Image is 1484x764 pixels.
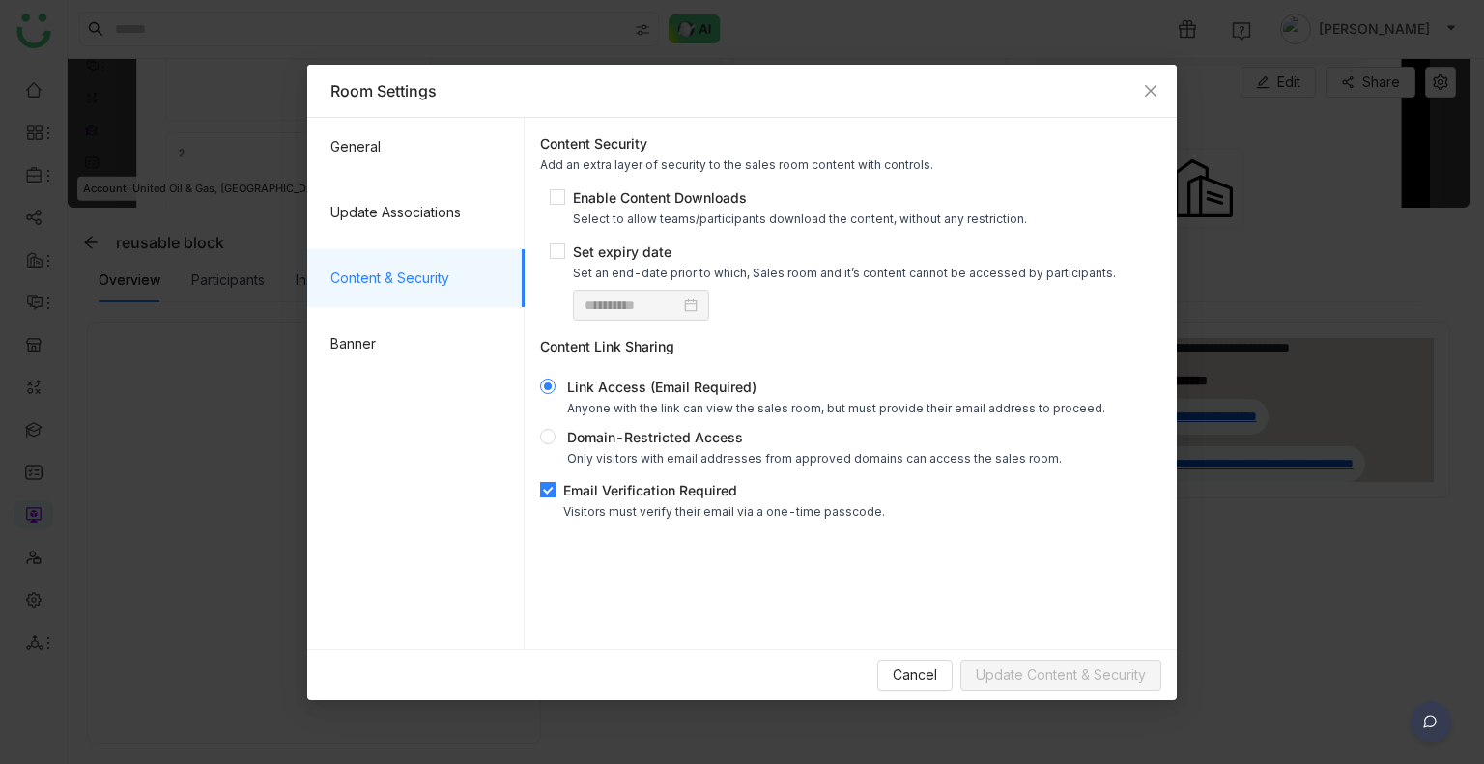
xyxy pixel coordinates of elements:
div: Only visitors with email addresses from approved domains can access the sales room. [567,451,1062,466]
div: Select to allow teams/participants download the content, without any restriction. [573,212,1027,226]
div: Email Verification Required [563,480,885,500]
span: Update Associations [330,184,509,241]
span: Banner [330,315,509,373]
button: Close [1125,65,1177,117]
img: dsr-chat-floating.svg [1407,701,1455,750]
div: Anyone with the link can view the sales room, but must provide their email address to proceed. [567,401,1105,415]
div: Content Link Sharing [540,336,1161,356]
div: Visitors must verify their email via a one-time passcode. [563,504,885,519]
div: Link Access (Email Required) [567,377,1105,397]
div: Room Settings [330,80,1154,101]
span: Cancel [893,665,937,686]
div: Content Security [540,133,1161,154]
button: Update Content & Security [960,660,1161,691]
div: Domain-Restricted Access [567,427,1062,447]
div: Enable Content Downloads [573,187,1027,208]
div: Set an end-date prior to which, Sales room and it’s content cannot be accessed by participants. [573,266,1116,280]
span: General [330,118,509,176]
button: Cancel [877,660,953,691]
span: Content & Security [330,249,509,307]
div: Add an extra layer of security to the sales room content with controls. [540,157,1161,172]
div: Set expiry date [573,241,1116,262]
input: Set expiry dateSet an end-date prior to which, Sales room and it’s content cannot be accessed by ... [585,295,680,316]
